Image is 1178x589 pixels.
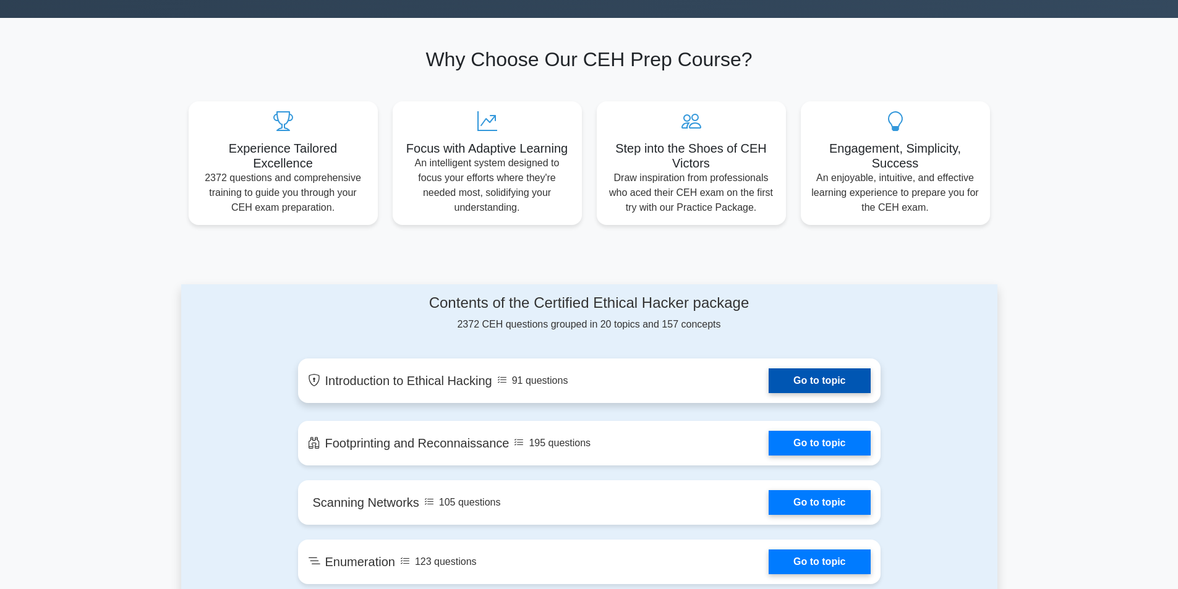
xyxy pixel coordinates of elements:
a: Go to topic [769,490,870,515]
div: 2372 CEH questions grouped in 20 topics and 157 concepts [298,294,881,332]
p: 2372 questions and comprehensive training to guide you through your CEH exam preparation. [198,171,368,215]
h5: Step into the Shoes of CEH Victors [607,141,776,171]
h2: Why Choose Our CEH Prep Course? [189,48,990,71]
h4: Contents of the Certified Ethical Hacker package [298,294,881,312]
a: Go to topic [769,549,870,574]
h5: Focus with Adaptive Learning [403,141,572,156]
h5: Engagement, Simplicity, Success [811,141,980,171]
a: Go to topic [769,368,870,393]
a: Go to topic [769,431,870,456]
p: An intelligent system designed to focus your efforts where they're needed most, solidifying your ... [403,156,572,215]
p: An enjoyable, intuitive, and effective learning experience to prepare you for the CEH exam. [811,171,980,215]
p: Draw inspiration from professionals who aced their CEH exam on the first try with our Practice Pa... [607,171,776,215]
h5: Experience Tailored Excellence [198,141,368,171]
